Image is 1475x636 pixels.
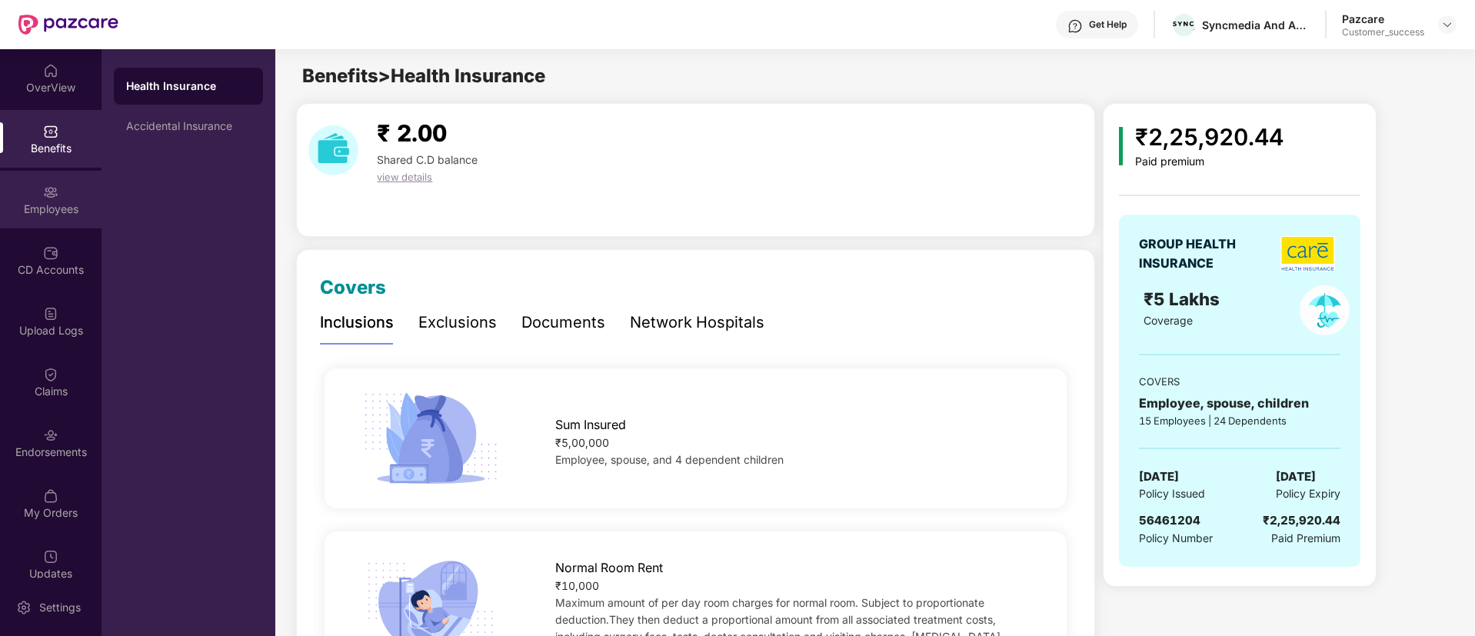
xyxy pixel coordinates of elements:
div: Inclusions [320,311,394,335]
img: icon [358,388,503,489]
div: Network Hospitals [630,311,764,335]
span: Policy Issued [1139,485,1205,502]
span: Policy Expiry [1276,485,1340,502]
span: Paid Premium [1271,530,1340,547]
div: Pazcare [1342,12,1424,26]
img: svg+xml;base64,PHN2ZyBpZD0iSG9tZSIgeG1sbnM9Imh0dHA6Ly93d3cudzMub3JnLzIwMDAvc3ZnIiB3aWR0aD0iMjAiIG... [43,63,58,78]
img: svg+xml;base64,PHN2ZyBpZD0iSGVscC0zMngzMiIgeG1sbnM9Imh0dHA6Ly93d3cudzMub3JnLzIwMDAvc3ZnIiB3aWR0aD... [1067,18,1083,34]
img: svg+xml;base64,PHN2ZyBpZD0iQmVuZWZpdHMiIHhtbG5zPSJodHRwOi8vd3d3LnczLm9yZy8yMDAwL3N2ZyIgd2lkdGg9Ij... [43,124,58,139]
span: 56461204 [1139,513,1200,528]
img: svg+xml;base64,PHN2ZyBpZD0iRW1wbG95ZWVzIiB4bWxucz0iaHR0cDovL3d3dy53My5vcmcvMjAwMC9zdmciIHdpZHRoPS... [43,185,58,200]
img: svg+xml;base64,PHN2ZyBpZD0iQ0RfQWNjb3VudHMiIGRhdGEtbmFtZT0iQ0QgQWNjb3VudHMiIHhtbG5zPSJodHRwOi8vd3... [43,245,58,261]
div: Documents [521,311,605,335]
img: download [308,125,358,175]
img: insurerLogo [1280,236,1335,271]
img: policyIcon [1300,285,1350,335]
span: Coverage [1144,314,1193,327]
div: Paid premium [1135,155,1284,168]
div: ₹2,25,920.44 [1263,511,1340,530]
div: Syncmedia And Adtech Private Limited [1202,18,1310,32]
span: Policy Number [1139,531,1213,544]
div: ₹5,00,000 [555,435,1034,451]
div: ₹2,25,920.44 [1135,119,1284,155]
span: [DATE] [1139,468,1179,486]
img: svg+xml;base64,PHN2ZyBpZD0iVXBsb2FkX0xvZ3MiIGRhdGEtbmFtZT0iVXBsb2FkIExvZ3MiIHhtbG5zPSJodHRwOi8vd3... [43,306,58,321]
img: svg+xml;base64,PHN2ZyBpZD0iRW5kb3JzZW1lbnRzIiB4bWxucz0iaHR0cDovL3d3dy53My5vcmcvMjAwMC9zdmciIHdpZH... [43,428,58,443]
img: svg+xml;base64,PHN2ZyBpZD0iU2V0dGluZy0yMHgyMCIgeG1sbnM9Imh0dHA6Ly93d3cudzMub3JnLzIwMDAvc3ZnIiB3aW... [16,600,32,615]
div: Settings [35,600,85,615]
div: COVERS [1139,374,1340,389]
div: 15 Employees | 24 Dependents [1139,413,1340,428]
img: svg+xml;base64,PHN2ZyBpZD0iTXlfT3JkZXJzIiBkYXRhLW5hbWU9Ik15IE9yZGVycyIgeG1sbnM9Imh0dHA6Ly93d3cudz... [43,488,58,504]
div: ₹10,000 [555,578,1034,594]
span: Covers [320,276,386,298]
div: Accidental Insurance [126,120,251,132]
span: Employee, spouse, and 4 dependent children [555,453,784,466]
img: svg+xml;base64,PHN2ZyBpZD0iVXBkYXRlZCIgeG1sbnM9Imh0dHA6Ly93d3cudzMub3JnLzIwMDAvc3ZnIiB3aWR0aD0iMj... [43,549,58,564]
div: Exclusions [418,311,497,335]
div: Customer_success [1342,26,1424,38]
img: New Pazcare Logo [18,15,118,35]
div: Get Help [1089,18,1127,31]
span: Shared C.D balance [377,153,478,166]
div: Health Insurance [126,78,251,94]
span: Sum Insured [555,415,626,435]
img: svg+xml;base64,PHN2ZyBpZD0iRHJvcGRvd24tMzJ4MzIiIHhtbG5zPSJodHRwOi8vd3d3LnczLm9yZy8yMDAwL3N2ZyIgd2... [1441,18,1453,31]
span: Normal Room Rent [555,558,663,578]
img: svg+xml;base64,PHN2ZyBpZD0iQ2xhaW0iIHhtbG5zPSJodHRwOi8vd3d3LnczLm9yZy8yMDAwL3N2ZyIgd2lkdGg9IjIwIi... [43,367,58,382]
span: ₹5 Lakhs [1144,288,1224,309]
span: ₹ 2.00 [377,119,447,147]
img: sync-media-logo%20Black.png [1173,22,1195,29]
div: GROUP HEALTH INSURANCE [1139,235,1274,273]
img: icon [1119,127,1123,165]
span: [DATE] [1276,468,1316,486]
span: view details [377,171,432,183]
div: Employee, spouse, children [1139,394,1340,413]
span: Benefits > Health Insurance [302,65,545,87]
